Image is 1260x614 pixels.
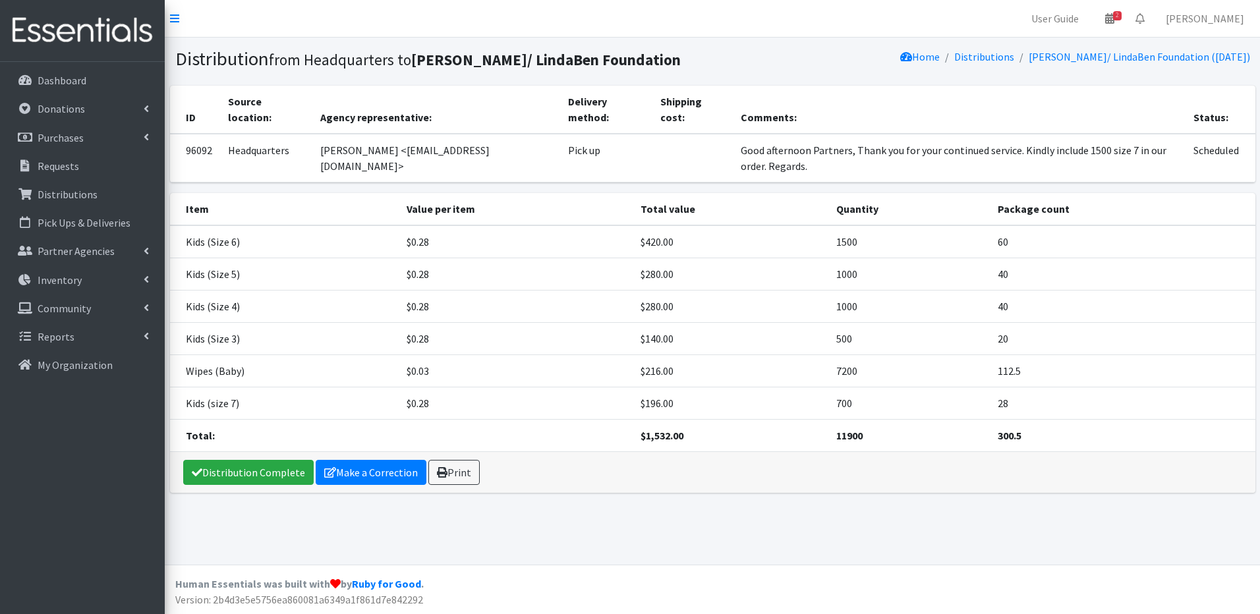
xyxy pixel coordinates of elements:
[175,47,708,70] h1: Distribution
[170,193,399,225] th: Item
[828,258,989,290] td: 1000
[5,181,159,208] a: Distributions
[828,290,989,322] td: 1000
[5,238,159,264] a: Partner Agencies
[733,86,1186,134] th: Comments:
[828,387,989,419] td: 700
[828,193,989,225] th: Quantity
[399,387,633,419] td: $0.28
[170,290,399,322] td: Kids (Size 4)
[633,387,828,419] td: $196.00
[38,358,113,372] p: My Organization
[175,593,423,606] span: Version: 2b4d3e5e5756ea860081a6349a1f861d7e842292
[220,134,313,182] td: Headquarters
[954,50,1014,63] a: Distributions
[900,50,940,63] a: Home
[990,354,1255,387] td: 112.5
[633,322,828,354] td: $140.00
[5,209,159,236] a: Pick Ups & Deliveries
[836,429,863,442] strong: 11900
[5,153,159,179] a: Requests
[990,225,1255,258] td: 60
[5,67,159,94] a: Dashboard
[560,134,652,182] td: Pick up
[170,387,399,419] td: Kids (size 7)
[828,225,989,258] td: 1500
[175,577,424,590] strong: Human Essentials was built with by .
[990,387,1255,419] td: 28
[183,460,314,485] a: Distribution Complete
[5,9,159,53] img: HumanEssentials
[312,134,560,182] td: [PERSON_NAME] <[EMAIL_ADDRESS][DOMAIN_NAME]>
[38,188,98,201] p: Distributions
[652,86,733,134] th: Shipping cost:
[990,258,1255,290] td: 40
[5,295,159,321] a: Community
[269,50,681,69] small: from Headquarters to
[170,225,399,258] td: Kids (Size 6)
[828,354,989,387] td: 7200
[733,134,1186,182] td: Good afternoon Partners, Thank you for your continued service. Kindly include 1500 size 7 in our ...
[633,193,828,225] th: Total value
[38,159,79,173] p: Requests
[1029,50,1250,63] a: [PERSON_NAME]/ LindaBen Foundation ([DATE])
[990,193,1255,225] th: Package count
[633,258,828,290] td: $280.00
[312,86,560,134] th: Agency representative:
[220,86,313,134] th: Source location:
[5,323,159,350] a: Reports
[1095,5,1125,32] a: 2
[170,354,399,387] td: Wipes (Baby)
[399,354,633,387] td: $0.03
[998,429,1021,442] strong: 300.5
[399,193,633,225] th: Value per item
[633,225,828,258] td: $420.00
[990,290,1255,322] td: 40
[352,577,421,590] a: Ruby for Good
[170,322,399,354] td: Kids (Size 3)
[1155,5,1255,32] a: [PERSON_NAME]
[399,322,633,354] td: $0.28
[170,134,220,182] td: 96092
[5,96,159,122] a: Donations
[38,216,130,229] p: Pick Ups & Deliveries
[5,267,159,293] a: Inventory
[828,322,989,354] td: 500
[633,354,828,387] td: $216.00
[38,330,74,343] p: Reports
[990,322,1255,354] td: 20
[399,290,633,322] td: $0.28
[399,225,633,258] td: $0.28
[1186,134,1255,182] td: Scheduled
[38,302,91,315] p: Community
[411,50,681,69] b: [PERSON_NAME]/ LindaBen Foundation
[170,86,220,134] th: ID
[38,102,85,115] p: Donations
[1021,5,1089,32] a: User Guide
[428,460,480,485] a: Print
[38,244,115,258] p: Partner Agencies
[38,273,82,287] p: Inventory
[1113,11,1122,20] span: 2
[170,258,399,290] td: Kids (Size 5)
[1186,86,1255,134] th: Status:
[38,74,86,87] p: Dashboard
[641,429,683,442] strong: $1,532.00
[560,86,652,134] th: Delivery method:
[5,352,159,378] a: My Organization
[316,460,426,485] a: Make a Correction
[186,429,215,442] strong: Total:
[633,290,828,322] td: $280.00
[38,131,84,144] p: Purchases
[5,125,159,151] a: Purchases
[399,258,633,290] td: $0.28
